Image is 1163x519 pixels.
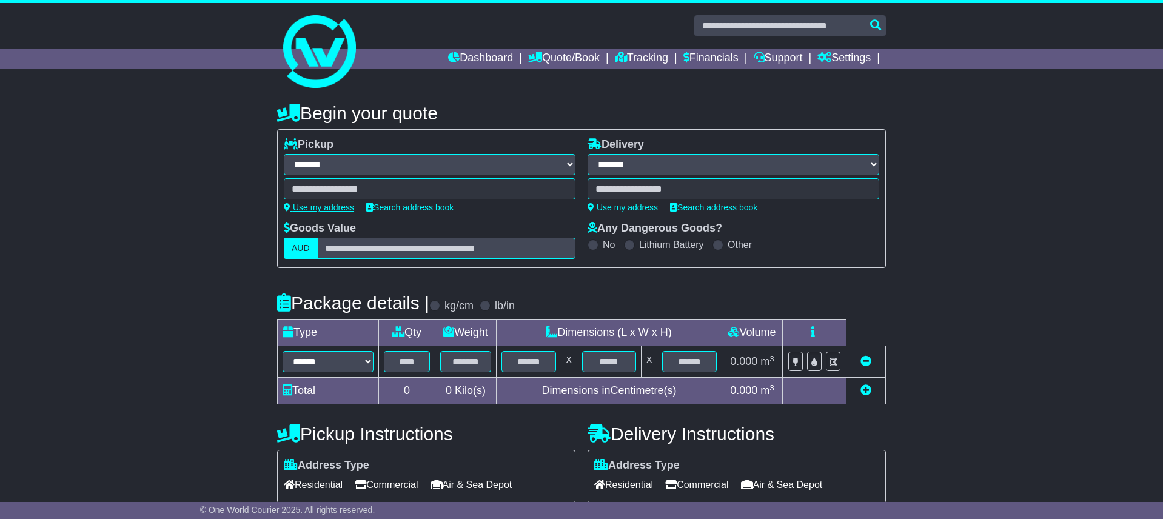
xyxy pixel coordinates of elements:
a: Add new item [860,384,871,397]
label: Pickup [284,138,333,152]
label: Goods Value [284,222,356,235]
a: Dashboard [448,49,513,69]
td: x [561,346,577,378]
label: AUD [284,238,318,259]
a: Quote/Book [528,49,600,69]
label: Other [728,239,752,250]
a: Financials [683,49,739,69]
label: Any Dangerous Goods? [588,222,722,235]
td: Weight [435,320,497,346]
h4: Package details | [277,293,429,313]
td: x [642,346,657,378]
span: 0 [446,384,452,397]
span: Commercial [665,475,728,494]
label: No [603,239,615,250]
td: Dimensions (L x W x H) [496,320,722,346]
td: Qty [379,320,435,346]
span: Residential [594,475,653,494]
span: Air & Sea Depot [741,475,823,494]
td: Type [278,320,379,346]
span: m [760,355,774,367]
a: Remove this item [860,355,871,367]
span: 0.000 [730,355,757,367]
label: kg/cm [444,300,474,313]
span: Air & Sea Depot [431,475,512,494]
h4: Begin your quote [277,103,886,123]
label: Address Type [284,459,369,472]
a: Use my address [588,203,658,212]
a: Use my address [284,203,354,212]
span: © One World Courier 2025. All rights reserved. [200,505,375,515]
label: lb/in [495,300,515,313]
td: Kilo(s) [435,378,497,404]
a: Support [754,49,803,69]
span: 0.000 [730,384,757,397]
a: Settings [817,49,871,69]
sup: 3 [769,383,774,392]
h4: Pickup Instructions [277,424,575,444]
td: Dimensions in Centimetre(s) [496,378,722,404]
label: Address Type [594,459,680,472]
label: Lithium Battery [639,239,704,250]
h4: Delivery Instructions [588,424,886,444]
span: Residential [284,475,343,494]
span: Commercial [355,475,418,494]
a: Tracking [615,49,668,69]
sup: 3 [769,354,774,363]
a: Search address book [670,203,757,212]
a: Search address book [366,203,454,212]
label: Delivery [588,138,644,152]
td: Total [278,378,379,404]
span: m [760,384,774,397]
td: 0 [379,378,435,404]
td: Volume [722,320,782,346]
